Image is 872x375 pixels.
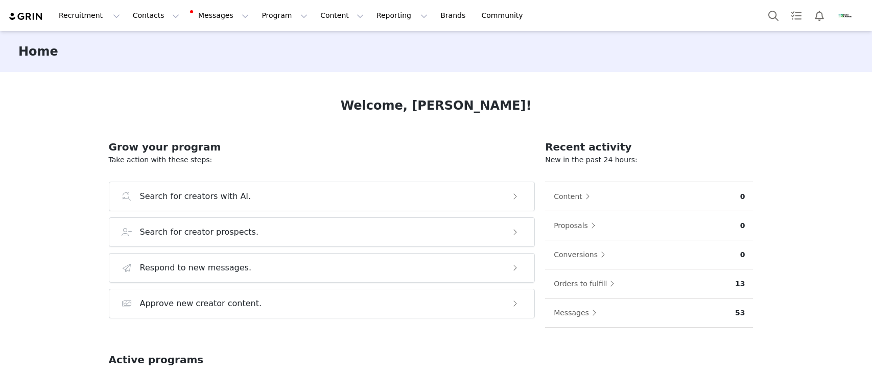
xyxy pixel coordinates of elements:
[140,226,259,238] h3: Search for creator prospects.
[18,42,58,61] h3: Home
[127,4,185,27] button: Contacts
[740,191,745,202] p: 0
[370,4,434,27] button: Reporting
[255,4,314,27] button: Program
[434,4,475,27] a: Brands
[831,8,864,24] button: Profile
[735,279,745,289] p: 13
[740,249,745,260] p: 0
[109,155,535,165] p: Take action with these steps:
[808,4,831,27] button: Notifications
[553,276,620,292] button: Orders to fulfill
[140,262,252,274] h3: Respond to new messages.
[476,4,534,27] a: Community
[553,305,602,321] button: Messages
[740,220,745,231] p: 0
[109,182,535,211] button: Search for creators with AI.
[553,188,595,205] button: Content
[762,4,785,27] button: Search
[109,289,535,318] button: Approve new creator content.
[109,217,535,247] button: Search for creator prospects.
[109,253,535,283] button: Respond to new messages.
[545,155,753,165] p: New in the past 24 hours:
[8,12,44,21] img: grin logo
[140,190,251,203] h3: Search for creators with AI.
[53,4,126,27] button: Recruitment
[341,96,532,115] h1: Welcome, [PERSON_NAME]!
[553,217,601,234] button: Proposals
[545,139,753,155] h2: Recent activity
[109,139,535,155] h2: Grow your program
[837,8,854,24] img: 61eee7cb-98c9-4f3c-b944-d4b09008742e.png
[314,4,370,27] button: Content
[735,308,745,318] p: 53
[109,352,204,367] h2: Active programs
[553,246,610,263] button: Conversions
[186,4,255,27] button: Messages
[140,297,262,310] h3: Approve new creator content.
[785,4,808,27] a: Tasks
